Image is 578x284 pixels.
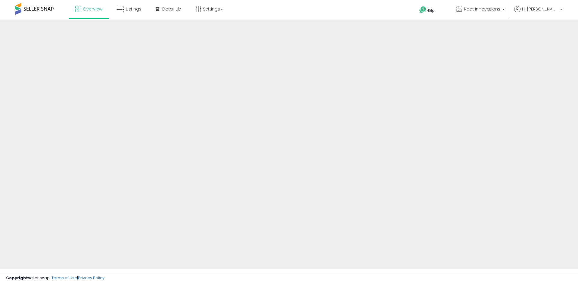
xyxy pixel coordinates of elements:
span: Hi [PERSON_NAME] [522,6,558,12]
span: Overview [83,6,102,12]
i: Get Help [419,6,427,14]
span: DataHub [162,6,181,12]
a: Help [415,2,446,20]
span: Listings [126,6,141,12]
a: Hi [PERSON_NAME] [514,6,562,20]
span: Help [427,8,435,13]
span: Neat Innovations [464,6,500,12]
